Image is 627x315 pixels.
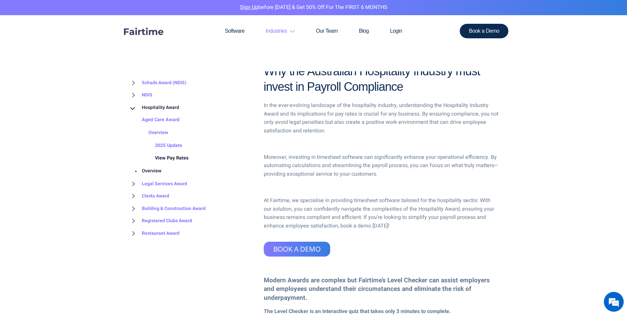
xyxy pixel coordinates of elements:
[255,15,305,47] a: Industries
[305,15,348,47] a: Our Team
[135,126,168,139] a: Overview
[129,77,186,89] a: Schads Award (NDIS)
[129,227,179,240] a: Restaurant Award
[5,3,622,12] p: before [DATE] & Get 50% Off for the FIRST 6 MONTHS
[129,165,162,178] a: Overview
[142,139,182,152] a: 2025 Update
[264,242,330,257] a: BOOK A DEMO
[264,64,499,95] h2: Why the Australian Hospitality Industry must invest in Payroll Compliance
[129,77,254,240] nav: BROWSE TOPICS
[469,28,499,34] span: Book a Demo
[379,15,413,47] a: Login
[460,24,509,38] a: Book a Demo
[129,202,206,215] a: Building & Construction Award
[142,152,188,165] a: View Pay Rates
[129,178,187,190] a: Legal Services Award
[129,63,254,240] div: BROWSE TOPICS
[264,101,499,135] p: In the ever-evolving landscape of the hospitality industry, understanding the Hospitality Industr...
[38,83,91,150] span: We're online!
[108,3,124,19] div: Minimize live chat window
[3,180,126,203] textarea: Type your message and hit 'Enter'
[264,276,490,302] strong: Modern Awards are complex but Fairtime’s Level Checker can assist employers and employees underst...
[264,153,499,179] p: Moreover, investing in timesheet software can significantly enhance your operational efficiency. ...
[129,89,152,102] a: NDIS
[129,190,169,203] a: Clerks Award
[348,15,379,47] a: Blog
[214,15,255,47] a: Software
[273,246,321,253] span: BOOK A DEMO
[129,114,179,127] a: Aged Care Award
[129,215,192,227] a: Registered Clubs Award
[129,101,179,114] a: Hospitality Award
[264,196,499,230] p: At Fairtime, we specialise in providing timesheet software tailored for the hospitality sector. W...
[34,37,111,46] div: Chat with us now
[240,3,258,11] a: Sign Up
